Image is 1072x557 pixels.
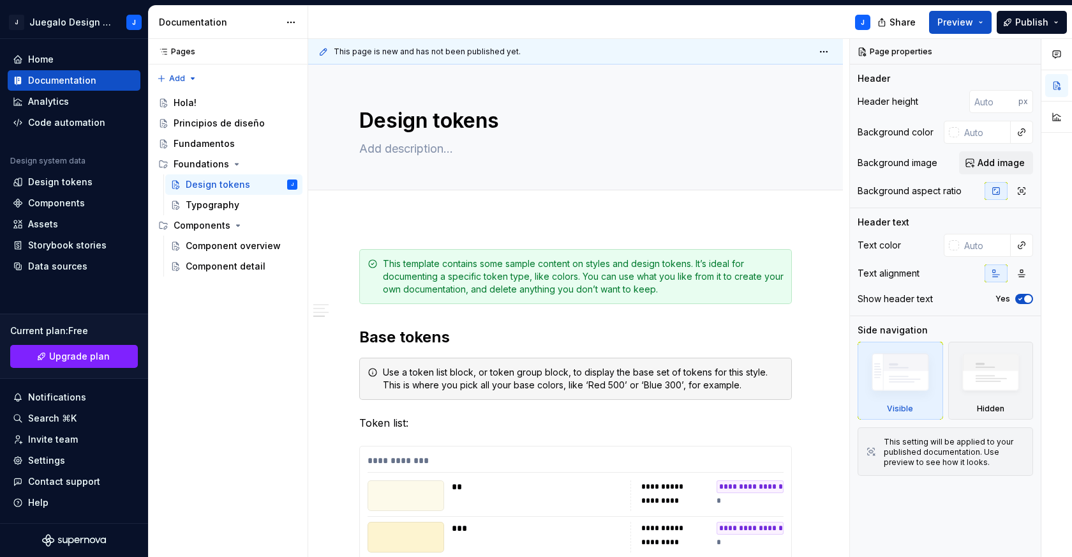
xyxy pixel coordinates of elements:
[28,197,85,210] div: Components
[8,256,140,277] a: Data sources
[10,345,138,368] a: Upgrade plan
[28,116,105,129] div: Code automation
[153,154,302,174] div: Foundations
[10,324,138,337] div: Current plan : Free
[858,293,933,305] div: Show header text
[153,134,302,154] a: Fundamentos
[858,156,937,169] div: Background image
[1018,96,1028,107] p: px
[174,158,229,171] div: Foundations
[28,218,58,231] div: Assets
[8,471,140,492] button: Contact support
[977,404,1004,414] div: Hidden
[858,267,919,280] div: Text alignment
[858,185,962,197] div: Background aspect ratio
[8,429,140,450] a: Invite team
[871,11,924,34] button: Share
[959,121,1011,144] input: Auto
[995,294,1010,304] label: Yes
[8,172,140,192] a: Design tokens
[959,151,1033,174] button: Add image
[165,236,302,256] a: Component overview
[8,193,140,213] a: Components
[174,117,265,130] div: Principios de diseño
[186,240,281,252] div: Component overview
[28,95,69,108] div: Analytics
[28,475,100,488] div: Contact support
[8,387,140,408] button: Notifications
[28,260,87,273] div: Data sources
[28,239,107,252] div: Storybook stories
[858,95,918,108] div: Header height
[186,260,265,273] div: Component detail
[165,174,302,195] a: Design tokensJ
[153,70,201,88] button: Add
[153,93,302,113] a: Hola!
[948,342,1034,420] div: Hidden
[357,105,789,136] textarea: Design tokens
[3,8,145,36] button: JJuegalo Design SystemJ
[49,350,110,363] span: Upgrade plan
[858,342,943,420] div: Visible
[959,234,1011,257] input: Auto
[174,137,235,150] div: Fundamentos
[8,70,140,91] a: Documentation
[291,178,294,191] div: J
[28,53,54,66] div: Home
[8,235,140,256] a: Storybook stories
[887,404,913,414] div: Visible
[858,239,901,252] div: Text color
[861,17,865,27] div: J
[858,324,928,337] div: Side navigation
[890,16,916,29] span: Share
[997,11,1067,34] button: Publish
[153,215,302,236] div: Components
[383,257,784,296] div: This template contains some sample content on styles and design tokens. It’s ideal for documentin...
[9,15,24,30] div: J
[42,534,106,547] svg: Supernova Logo
[169,73,185,84] span: Add
[969,90,1018,113] input: Auto
[29,16,111,29] div: Juegalo Design System
[978,156,1025,169] span: Add image
[28,412,77,425] div: Search ⌘K
[383,366,784,392] div: Use a token list block, or token group block, to display the base set of tokens for this style. T...
[186,178,250,191] div: Design tokens
[359,415,792,431] p: Token list:
[8,214,140,234] a: Assets
[8,49,140,70] a: Home
[8,492,140,513] button: Help
[28,391,86,404] div: Notifications
[153,113,302,134] a: Principios de diseño
[334,47,521,57] span: This page is new and has not been published yet.
[8,112,140,133] a: Code automation
[937,16,973,29] span: Preview
[8,450,140,471] a: Settings
[1015,16,1048,29] span: Publish
[28,176,93,188] div: Design tokens
[153,47,195,57] div: Pages
[8,408,140,429] button: Search ⌘K
[132,17,136,27] div: J
[8,91,140,112] a: Analytics
[153,93,302,277] div: Page tree
[858,72,890,85] div: Header
[165,256,302,277] a: Component detail
[165,195,302,215] a: Typography
[28,74,96,87] div: Documentation
[929,11,992,34] button: Preview
[858,216,909,229] div: Header text
[359,327,792,347] h2: Base tokens
[159,16,279,29] div: Documentation
[858,126,934,139] div: Background color
[28,433,78,446] div: Invite team
[28,454,65,467] div: Settings
[174,219,230,232] div: Components
[10,156,86,166] div: Design system data
[884,437,1025,468] div: This setting will be applied to your published documentation. Use preview to see how it looks.
[28,496,48,509] div: Help
[174,96,197,109] div: Hola!
[186,199,239,211] div: Typography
